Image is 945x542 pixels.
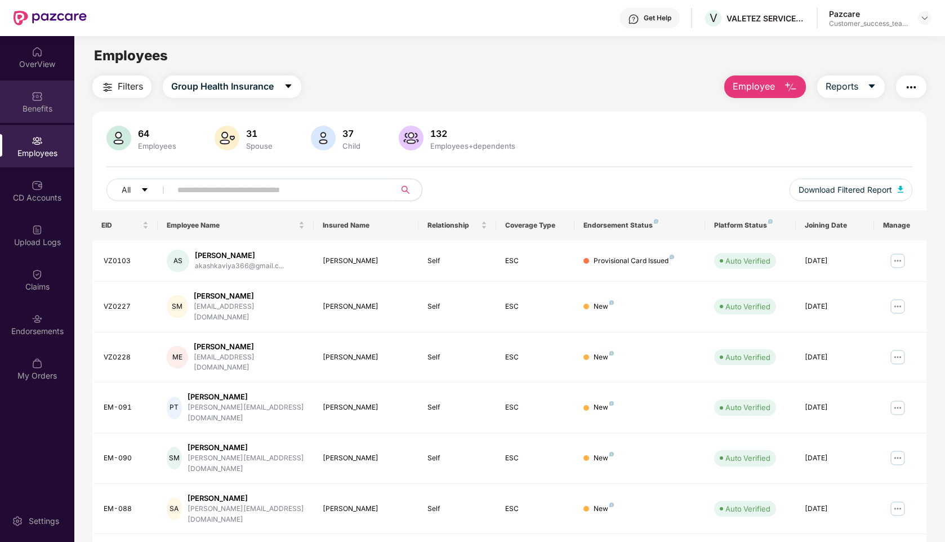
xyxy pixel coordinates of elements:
div: [DATE] [805,301,865,312]
img: svg+xml;base64,PHN2ZyBpZD0iRW1wbG95ZWVzIiB4bWxucz0iaHR0cDovL3d3dy53My5vcmcvMjAwMC9zdmciIHdpZHRoPS... [32,135,43,146]
div: [PERSON_NAME] [323,256,409,266]
img: svg+xml;base64,PHN2ZyBpZD0iRHJvcGRvd24tMzJ4MzIiIHhtbG5zPSJodHRwOi8vd3d3LnczLm9yZy8yMDAwL3N2ZyIgd2... [920,14,929,23]
div: New [594,504,614,514]
img: manageButton [889,297,907,316]
img: svg+xml;base64,PHN2ZyB4bWxucz0iaHR0cDovL3d3dy53My5vcmcvMjAwMC9zdmciIHdpZHRoPSI4IiBoZWlnaHQ9IjgiIH... [654,219,658,224]
div: [PERSON_NAME] [188,442,305,453]
button: Allcaret-down [106,179,175,201]
span: Employee Name [167,221,297,230]
img: svg+xml;base64,PHN2ZyB4bWxucz0iaHR0cDovL3d3dy53My5vcmcvMjAwMC9zdmciIHdpZHRoPSI4IiBoZWlnaHQ9IjgiIH... [670,255,674,259]
div: [PERSON_NAME] [188,392,305,402]
div: Get Help [644,14,671,23]
div: Spouse [244,141,275,150]
img: New Pazcare Logo [14,11,87,25]
div: Auto Verified [725,402,770,413]
div: Customer_success_team_lead [829,19,908,28]
div: Employees+dependents [428,141,518,150]
span: Reports [826,79,858,94]
img: svg+xml;base64,PHN2ZyB4bWxucz0iaHR0cDovL3d3dy53My5vcmcvMjAwMC9zdmciIHdpZHRoPSIyNCIgaGVpZ2h0PSIyNC... [904,81,918,94]
img: svg+xml;base64,PHN2ZyBpZD0iQmVuZWZpdHMiIHhtbG5zPSJodHRwOi8vd3d3LnczLm9yZy8yMDAwL3N2ZyIgd2lkdGg9Ij... [32,91,43,102]
div: VALETEZ SERVICES PRIVATE LIMITED [726,13,805,24]
div: VZ0228 [104,352,149,363]
img: svg+xml;base64,PHN2ZyB4bWxucz0iaHR0cDovL3d3dy53My5vcmcvMjAwMC9zdmciIHdpZHRoPSI4IiBoZWlnaHQ9IjgiIH... [609,503,614,507]
img: svg+xml;base64,PHN2ZyB4bWxucz0iaHR0cDovL3d3dy53My5vcmcvMjAwMC9zdmciIHhtbG5zOnhsaW5rPSJodHRwOi8vd3... [311,126,336,150]
span: Download Filtered Report [799,184,892,196]
div: [EMAIL_ADDRESS][DOMAIN_NAME] [194,352,305,374]
img: svg+xml;base64,PHN2ZyB4bWxucz0iaHR0cDovL3d3dy53My5vcmcvMjAwMC9zdmciIHhtbG5zOnhsaW5rPSJodHRwOi8vd3... [898,186,903,193]
span: Filters [118,79,143,94]
div: [PERSON_NAME] [195,250,284,261]
span: Group Health Insurance [171,79,274,94]
div: Auto Verified [725,255,770,266]
div: 37 [340,128,363,139]
button: Download Filtered Report [790,179,912,201]
img: manageButton [889,449,907,467]
div: [PERSON_NAME] [194,341,305,352]
div: Self [427,453,488,464]
span: All [122,184,131,196]
div: [PERSON_NAME] [194,291,305,301]
div: [PERSON_NAME] [323,402,409,413]
div: [PERSON_NAME] [323,453,409,464]
div: [DATE] [805,453,865,464]
div: New [594,301,614,312]
div: ESC [505,256,565,266]
div: AS [167,250,189,272]
button: Employee [724,75,806,98]
div: [PERSON_NAME][EMAIL_ADDRESS][DOMAIN_NAME] [188,504,305,525]
div: Auto Verified [725,503,770,514]
div: [EMAIL_ADDRESS][DOMAIN_NAME] [194,301,305,323]
div: 64 [136,128,179,139]
img: manageButton [889,500,907,518]
img: manageButton [889,399,907,417]
img: manageButton [889,252,907,270]
span: EID [101,221,140,230]
div: Pazcare [829,8,908,19]
img: svg+xml;base64,PHN2ZyBpZD0iU2V0dGluZy0yMHgyMCIgeG1sbnM9Imh0dHA6Ly93d3cudzMub3JnLzIwMDAvc3ZnIiB3aW... [12,516,23,527]
div: ME [167,346,188,368]
span: Employees [94,47,168,64]
img: svg+xml;base64,PHN2ZyB4bWxucz0iaHR0cDovL3d3dy53My5vcmcvMjAwMC9zdmciIHhtbG5zOnhsaW5rPSJodHRwOi8vd3... [106,126,131,150]
img: svg+xml;base64,PHN2ZyB4bWxucz0iaHR0cDovL3d3dy53My5vcmcvMjAwMC9zdmciIHdpZHRoPSI4IiBoZWlnaHQ9IjgiIH... [609,401,614,406]
div: SA [167,497,182,520]
th: Employee Name [158,210,314,241]
div: Auto Verified [725,452,770,464]
div: Auto Verified [725,301,770,312]
div: Employees [136,141,179,150]
span: caret-down [141,186,149,195]
div: [PERSON_NAME] [323,504,409,514]
button: Filters [92,75,151,98]
div: [DATE] [805,352,865,363]
div: ESC [505,453,565,464]
div: Auto Verified [725,352,770,363]
div: [PERSON_NAME] [323,301,409,312]
th: Relationship [418,210,497,241]
img: svg+xml;base64,PHN2ZyB4bWxucz0iaHR0cDovL3d3dy53My5vcmcvMjAwMC9zdmciIHdpZHRoPSI4IiBoZWlnaHQ9IjgiIH... [609,351,614,356]
div: ESC [505,301,565,312]
div: SM [167,447,182,469]
div: EM-091 [104,402,149,413]
img: svg+xml;base64,PHN2ZyBpZD0iSGVscC0zMngzMiIgeG1sbnM9Imh0dHA6Ly93d3cudzMub3JnLzIwMDAvc3ZnIiB3aWR0aD... [628,14,639,25]
div: [DATE] [805,256,865,266]
th: Coverage Type [496,210,574,241]
div: Platform Status [714,221,787,230]
span: search [394,185,416,194]
img: svg+xml;base64,PHN2ZyB4bWxucz0iaHR0cDovL3d3dy53My5vcmcvMjAwMC9zdmciIHdpZHRoPSI4IiBoZWlnaHQ9IjgiIH... [768,219,773,224]
th: Insured Name [314,210,418,241]
span: V [710,11,717,25]
div: New [594,453,614,464]
img: svg+xml;base64,PHN2ZyBpZD0iQ0RfQWNjb3VudHMiIGRhdGEtbmFtZT0iQ0QgQWNjb3VudHMiIHhtbG5zPSJodHRwOi8vd3... [32,180,43,191]
div: New [594,352,614,363]
img: manageButton [889,348,907,366]
th: EID [92,210,158,241]
img: svg+xml;base64,PHN2ZyBpZD0iVXBsb2FkX0xvZ3MiIGRhdGEtbmFtZT0iVXBsb2FkIExvZ3MiIHhtbG5zPSJodHRwOi8vd3... [32,224,43,236]
div: 132 [428,128,518,139]
img: svg+xml;base64,PHN2ZyB4bWxucz0iaHR0cDovL3d3dy53My5vcmcvMjAwMC9zdmciIHdpZHRoPSI4IiBoZWlnaHQ9IjgiIH... [609,452,614,456]
div: Child [340,141,363,150]
div: [PERSON_NAME] [188,493,305,504]
div: EM-088 [104,504,149,514]
div: ESC [505,402,565,413]
div: [PERSON_NAME][EMAIL_ADDRESS][DOMAIN_NAME] [188,453,305,474]
div: Provisional Card Issued [594,256,674,266]
div: Settings [25,516,63,527]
